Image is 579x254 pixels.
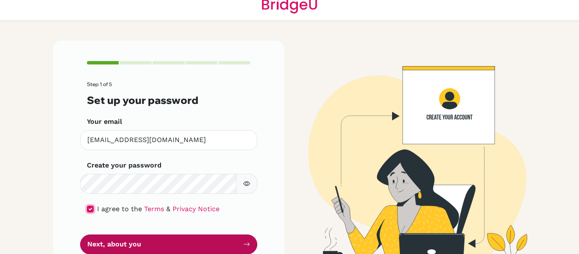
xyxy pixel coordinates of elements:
label: Create your password [87,160,161,170]
a: Privacy Notice [173,205,220,213]
input: Insert your email* [80,130,257,150]
h3: Set up your password [87,94,251,106]
span: Step 1 of 5 [87,81,112,87]
a: Terms [144,205,164,213]
label: Your email [87,117,122,127]
span: & [166,205,170,213]
span: I agree to the [97,205,142,213]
